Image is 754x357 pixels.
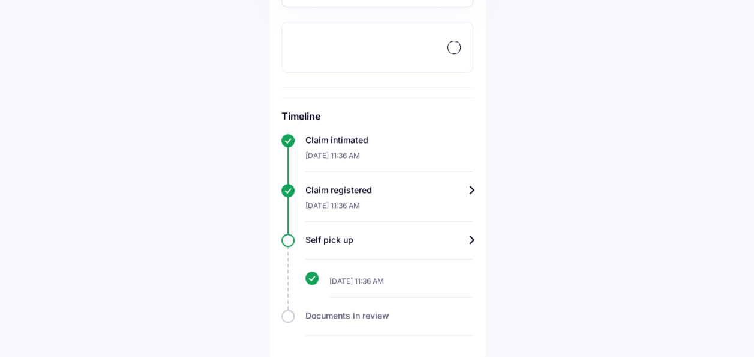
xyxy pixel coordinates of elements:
[305,184,473,196] div: Claim registered
[329,272,473,297] div: [DATE] 11:36 AM
[305,134,473,146] div: Claim intimated
[281,110,473,122] h6: Timeline
[305,146,473,172] div: [DATE] 11:36 AM
[305,196,473,222] div: [DATE] 11:36 AM
[305,310,473,322] div: Documents in review
[305,234,473,246] div: Self pick up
